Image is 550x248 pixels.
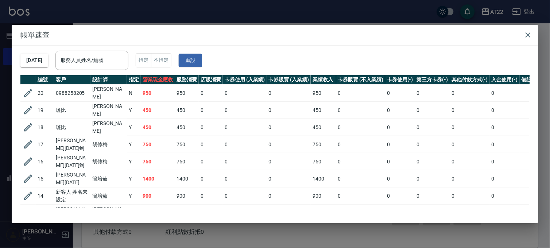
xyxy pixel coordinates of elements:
[141,205,175,222] td: 650
[90,75,127,85] th: 設計師
[141,170,175,187] td: 1400
[336,119,385,136] td: 0
[199,187,223,205] td: 0
[90,205,127,222] td: [PERSON_NAME]
[199,102,223,119] td: 0
[385,85,415,102] td: 0
[415,75,450,85] th: 第三方卡券(-)
[336,102,385,119] td: 0
[175,75,199,85] th: 服務消費
[223,170,267,187] td: 0
[450,136,490,153] td: 0
[36,75,54,85] th: 編號
[311,205,336,222] td: 650
[90,102,127,119] td: [PERSON_NAME]
[267,119,311,136] td: 0
[385,102,415,119] td: 0
[311,102,336,119] td: 450
[151,53,171,67] button: 不指定
[127,85,141,102] td: N
[450,75,490,85] th: 其他付款方式(-)
[175,153,199,170] td: 750
[267,136,311,153] td: 0
[20,54,48,67] button: [DATE]
[267,170,311,187] td: 0
[223,136,267,153] td: 0
[127,75,141,85] th: 指定
[36,136,54,153] td: 17
[415,187,450,205] td: 0
[450,205,490,222] td: 0
[36,119,54,136] td: 18
[54,102,90,119] td: 斑比
[141,75,175,85] th: 營業現金應收
[267,205,311,222] td: 0
[199,205,223,222] td: 0
[385,136,415,153] td: 0
[223,102,267,119] td: 0
[336,136,385,153] td: 0
[490,170,520,187] td: 0
[175,187,199,205] td: 900
[54,85,90,102] td: 0988258205
[54,170,90,187] td: [PERSON_NAME][DATE]
[385,153,415,170] td: 0
[175,102,199,119] td: 450
[385,205,415,222] td: 0
[199,119,223,136] td: 0
[520,75,534,85] th: 備註
[127,205,141,222] td: Y
[267,75,311,85] th: 卡券販賣 (入業績)
[385,170,415,187] td: 0
[336,85,385,102] td: 0
[199,136,223,153] td: 0
[127,170,141,187] td: Y
[311,187,336,205] td: 900
[223,75,267,85] th: 卡券使用 (入業績)
[90,187,127,205] td: 簡培茹
[127,119,141,136] td: Y
[127,153,141,170] td: Y
[223,187,267,205] td: 0
[385,119,415,136] td: 0
[450,187,490,205] td: 0
[90,85,127,102] td: [PERSON_NAME]
[490,119,520,136] td: 0
[90,170,127,187] td: 簡培茹
[311,136,336,153] td: 750
[415,119,450,136] td: 0
[175,205,199,222] td: 650
[141,136,175,153] td: 750
[385,187,415,205] td: 0
[127,187,141,205] td: Y
[311,85,336,102] td: 950
[415,136,450,153] td: 0
[127,102,141,119] td: Y
[415,170,450,187] td: 0
[267,85,311,102] td: 0
[450,153,490,170] td: 0
[141,153,175,170] td: 750
[311,119,336,136] td: 450
[54,136,90,153] td: [PERSON_NAME][DATE]到
[223,119,267,136] td: 0
[336,75,385,85] th: 卡券販賣 (不入業績)
[415,102,450,119] td: 0
[36,153,54,170] td: 16
[490,205,520,222] td: 0
[179,54,202,67] button: 重設
[267,153,311,170] td: 0
[311,75,336,85] th: 業績收入
[450,85,490,102] td: 0
[54,205,90,222] td: [PERSON_NAME][DATE]
[450,170,490,187] td: 0
[223,85,267,102] td: 0
[490,102,520,119] td: 0
[199,170,223,187] td: 0
[36,102,54,119] td: 19
[490,85,520,102] td: 0
[175,136,199,153] td: 750
[175,85,199,102] td: 950
[136,53,151,67] button: 指定
[336,205,385,222] td: 0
